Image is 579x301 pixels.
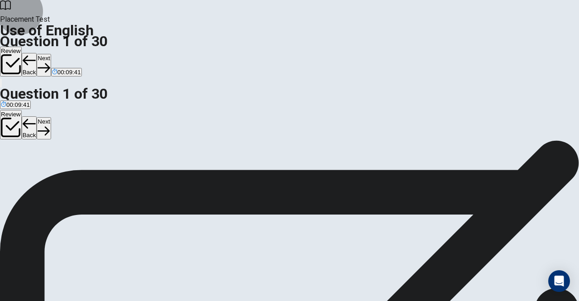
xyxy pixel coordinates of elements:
span: 00:09:41 [6,101,30,108]
button: Next [37,117,51,139]
button: Next [37,54,51,76]
div: Open Intercom Messenger [548,270,570,292]
span: 00:09:41 [57,69,81,76]
button: Back [22,53,37,76]
button: 00:09:41 [51,68,82,76]
button: Back [22,116,37,140]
